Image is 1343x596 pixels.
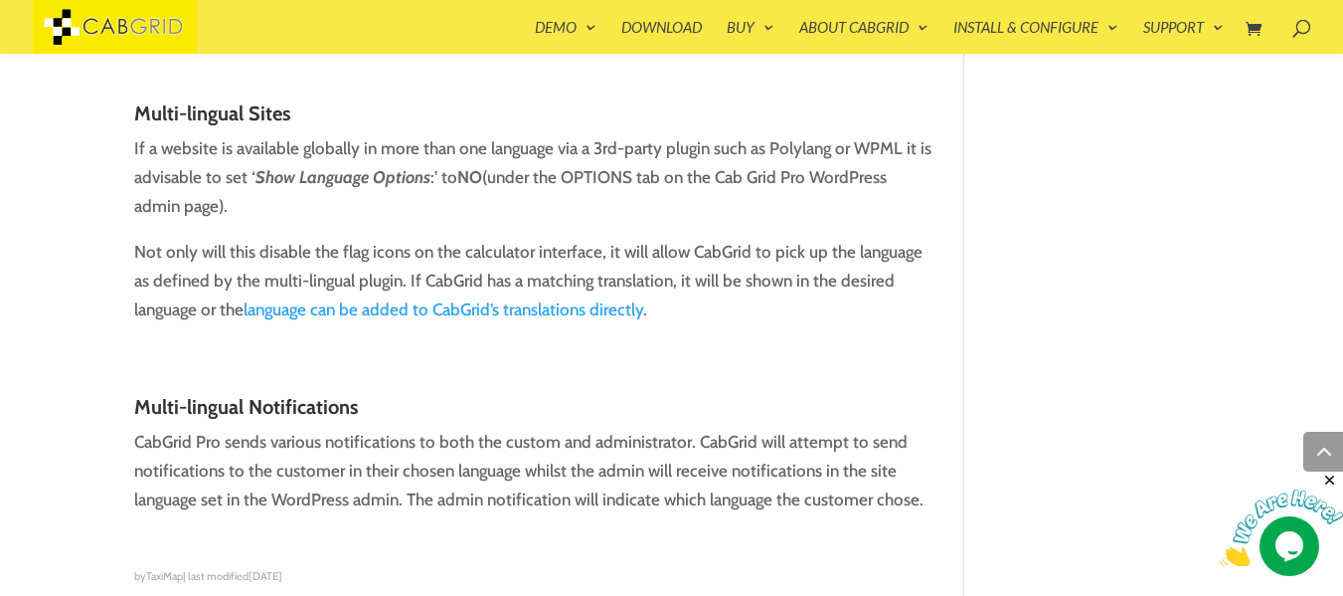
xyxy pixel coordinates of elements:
h3: Multi-lingual Sites [134,102,931,134]
a: Demo [535,20,596,54]
strong: Show Language Options [255,167,430,187]
p: CabGrid Pro sends various notifications to both the custom and administrator. CabGrid will attemp... [134,428,931,514]
span: TaxiMap [146,562,183,591]
a: About CabGrid [799,20,928,54]
p: Not only will this disable the flag icons on the calculator interface, it will allow CabGrid to p... [134,238,931,324]
div: by | last modified [134,562,931,591]
span: [DATE] [249,569,282,583]
a: Install & Configure [953,20,1118,54]
a: Download [621,20,702,54]
a: CabGrid Taxi Plugin [33,14,197,35]
h3: Multi-lingual Notifications [134,396,931,428]
a: Buy [727,20,774,54]
strong: NO [457,167,482,187]
a: Support [1143,20,1224,54]
p: If a website is available globally in more than one language via a 3rd-party plugin such as Polyl... [134,134,931,238]
iframe: chat widget [1220,472,1343,566]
